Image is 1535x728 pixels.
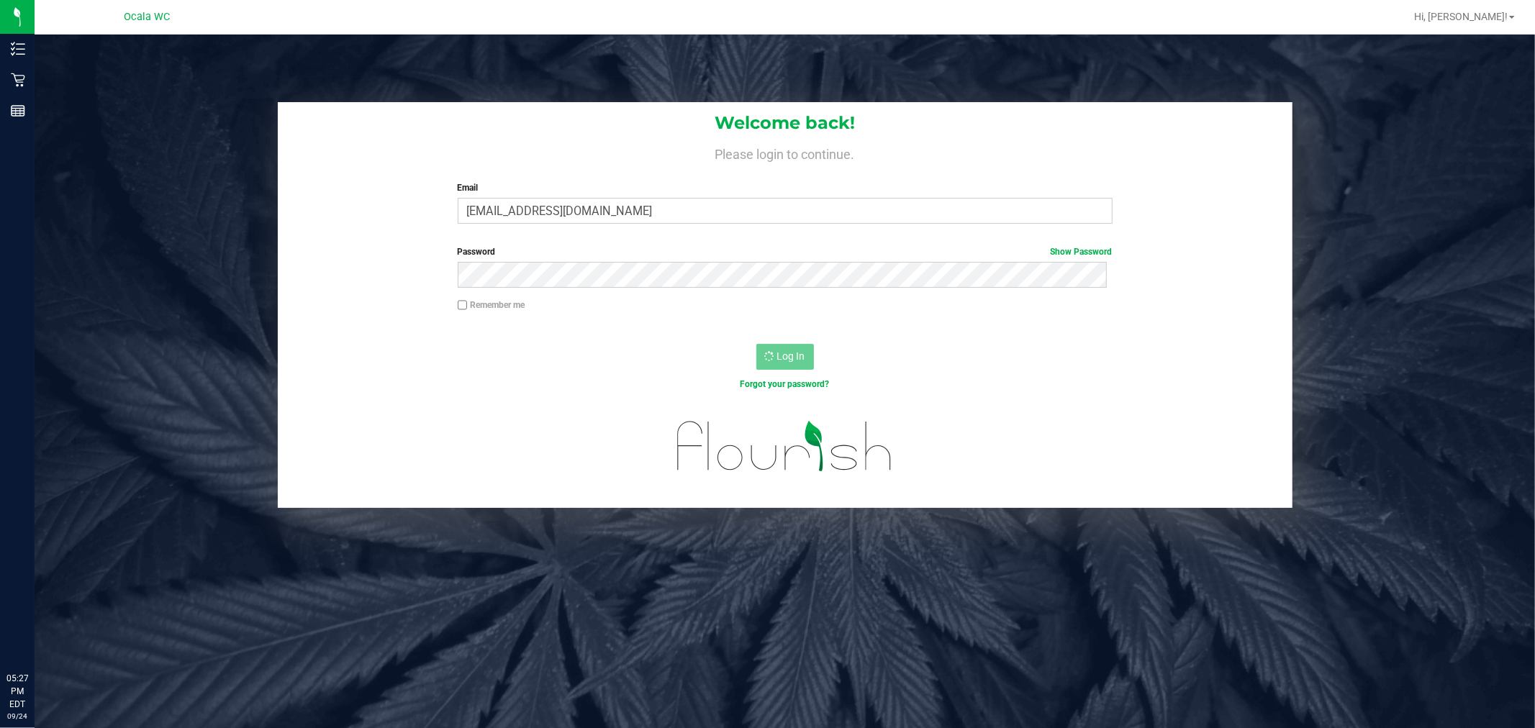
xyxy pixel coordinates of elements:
span: Password [458,247,496,257]
inline-svg: Reports [11,104,25,118]
span: Hi, [PERSON_NAME]! [1414,11,1508,22]
span: Ocala WC [124,11,170,23]
inline-svg: Inventory [11,42,25,56]
inline-svg: Retail [11,73,25,87]
p: 05:27 PM EDT [6,672,28,711]
span: Log In [777,350,805,362]
img: flourish_logo.svg [658,406,912,487]
a: Forgot your password? [741,379,830,389]
h1: Welcome back! [278,114,1292,132]
button: Log In [756,344,814,370]
a: Show Password [1051,247,1113,257]
p: 09/24 [6,711,28,722]
h4: Please login to continue. [278,144,1292,161]
label: Email [458,181,1113,194]
input: Remember me [458,300,468,310]
label: Remember me [458,299,525,311]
